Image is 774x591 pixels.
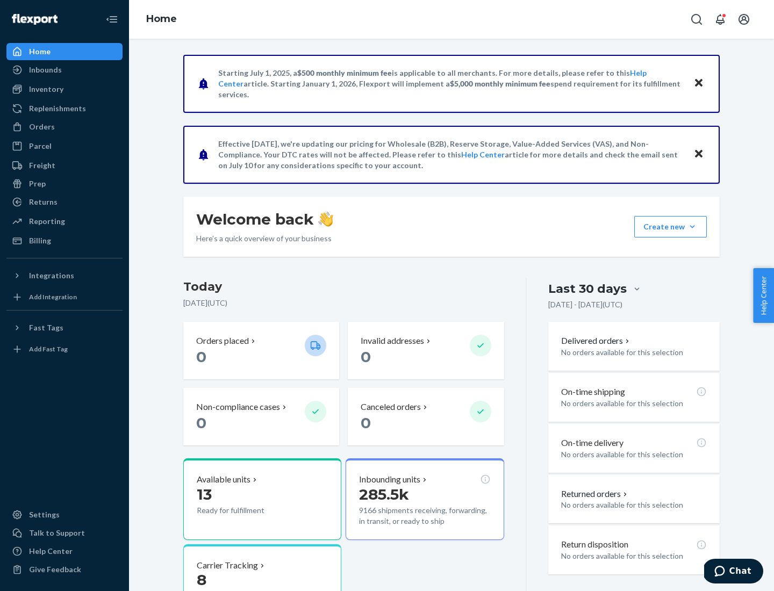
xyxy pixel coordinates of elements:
p: Non-compliance cases [196,401,280,413]
button: Fast Tags [6,319,123,336]
button: Talk to Support [6,524,123,542]
p: On-time shipping [561,386,625,398]
a: Help Center [6,543,123,560]
a: Freight [6,157,123,174]
div: Talk to Support [29,528,85,538]
a: Home [6,43,123,60]
div: Freight [29,160,55,171]
button: Open notifications [709,9,731,30]
a: Replenishments [6,100,123,117]
div: Prep [29,178,46,189]
p: Return disposition [561,538,628,551]
button: Help Center [753,268,774,323]
div: Reporting [29,216,65,227]
span: 0 [196,348,206,366]
div: Add Integration [29,292,77,301]
div: Home [29,46,51,57]
span: 285.5k [359,485,409,503]
p: No orders available for this selection [561,551,707,561]
p: Starting July 1, 2025, a is applicable to all merchants. For more details, please refer to this a... [218,68,683,100]
button: Orders placed 0 [183,322,339,379]
a: Settings [6,506,123,523]
button: Canceled orders 0 [348,388,504,445]
h1: Welcome back [196,210,333,229]
button: Close [692,76,706,91]
p: Inbounding units [359,473,420,486]
button: Close Navigation [101,9,123,30]
button: Open Search Box [686,9,707,30]
a: Help Center [461,150,505,159]
button: Integrations [6,267,123,284]
a: Parcel [6,138,123,155]
div: Returns [29,197,58,207]
a: Orders [6,118,123,135]
iframe: Opens a widget where you can chat to one of our agents [704,559,763,586]
a: Reporting [6,213,123,230]
button: Inbounding units285.5k9166 shipments receiving, forwarding, in transit, or ready to ship [346,458,504,540]
p: Orders placed [196,335,249,347]
ol: breadcrumbs [138,4,185,35]
button: Give Feedback [6,561,123,578]
span: $500 monthly minimum fee [297,68,392,77]
a: Returns [6,193,123,211]
button: Non-compliance cases 0 [183,388,339,445]
span: 13 [197,485,212,503]
img: hand-wave emoji [318,212,333,227]
p: 9166 shipments receiving, forwarding, in transit, or ready to ship [359,505,490,527]
p: Here’s a quick overview of your business [196,233,333,244]
a: Add Integration [6,289,123,306]
p: Ready for fulfillment [197,505,296,516]
button: Delivered orders [561,335,632,347]
div: Replenishments [29,103,86,114]
a: Inventory [6,81,123,98]
div: Last 30 days [548,280,627,297]
p: No orders available for this selection [561,449,707,460]
img: Flexport logo [12,14,58,25]
div: Help Center [29,546,73,557]
span: 0 [361,414,371,432]
a: Prep [6,175,123,192]
button: Invalid addresses 0 [348,322,504,379]
button: Open account menu [733,9,755,30]
div: Inventory [29,84,63,95]
span: $5,000 monthly minimum fee [450,79,550,88]
p: Available units [197,473,250,486]
a: Add Fast Tag [6,341,123,358]
p: [DATE] - [DATE] ( UTC ) [548,299,622,310]
span: 0 [196,414,206,432]
p: Effective [DATE], we're updating our pricing for Wholesale (B2B), Reserve Storage, Value-Added Se... [218,139,683,171]
p: [DATE] ( UTC ) [183,298,504,308]
div: Inbounds [29,64,62,75]
p: Canceled orders [361,401,421,413]
p: No orders available for this selection [561,347,707,358]
a: Billing [6,232,123,249]
a: Inbounds [6,61,123,78]
a: Home [146,13,177,25]
div: Integrations [29,270,74,281]
div: Add Fast Tag [29,344,68,354]
p: No orders available for this selection [561,398,707,409]
span: 0 [361,348,371,366]
button: Close [692,147,706,162]
div: Settings [29,509,60,520]
p: Carrier Tracking [197,559,258,572]
p: On-time delivery [561,437,623,449]
div: Parcel [29,141,52,152]
p: Invalid addresses [361,335,424,347]
button: Available units13Ready for fulfillment [183,458,341,540]
div: Give Feedback [29,564,81,575]
div: Orders [29,121,55,132]
p: No orders available for this selection [561,500,707,510]
div: Fast Tags [29,322,63,333]
button: Create new [634,216,707,237]
div: Billing [29,235,51,246]
span: 8 [197,571,206,589]
button: Returned orders [561,488,629,500]
h3: Today [183,278,504,295]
